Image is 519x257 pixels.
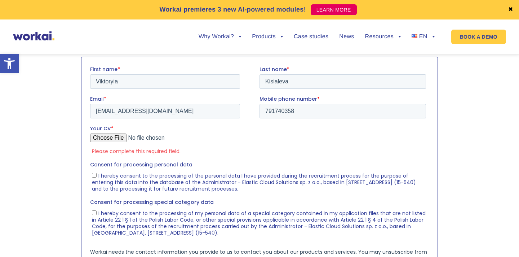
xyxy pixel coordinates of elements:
[451,30,506,44] a: BOOK A DEMO
[339,34,354,40] a: News
[508,7,513,13] a: ✖
[419,34,427,40] span: EN
[294,34,328,40] a: Case studies
[311,4,357,15] a: LEARN MORE
[199,34,241,40] a: Why Workai?
[106,200,139,207] a: Privacy Policy
[252,34,283,40] a: Products
[365,34,401,40] a: Resources
[159,5,306,14] p: Workai premieres 3 new AI-powered modules!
